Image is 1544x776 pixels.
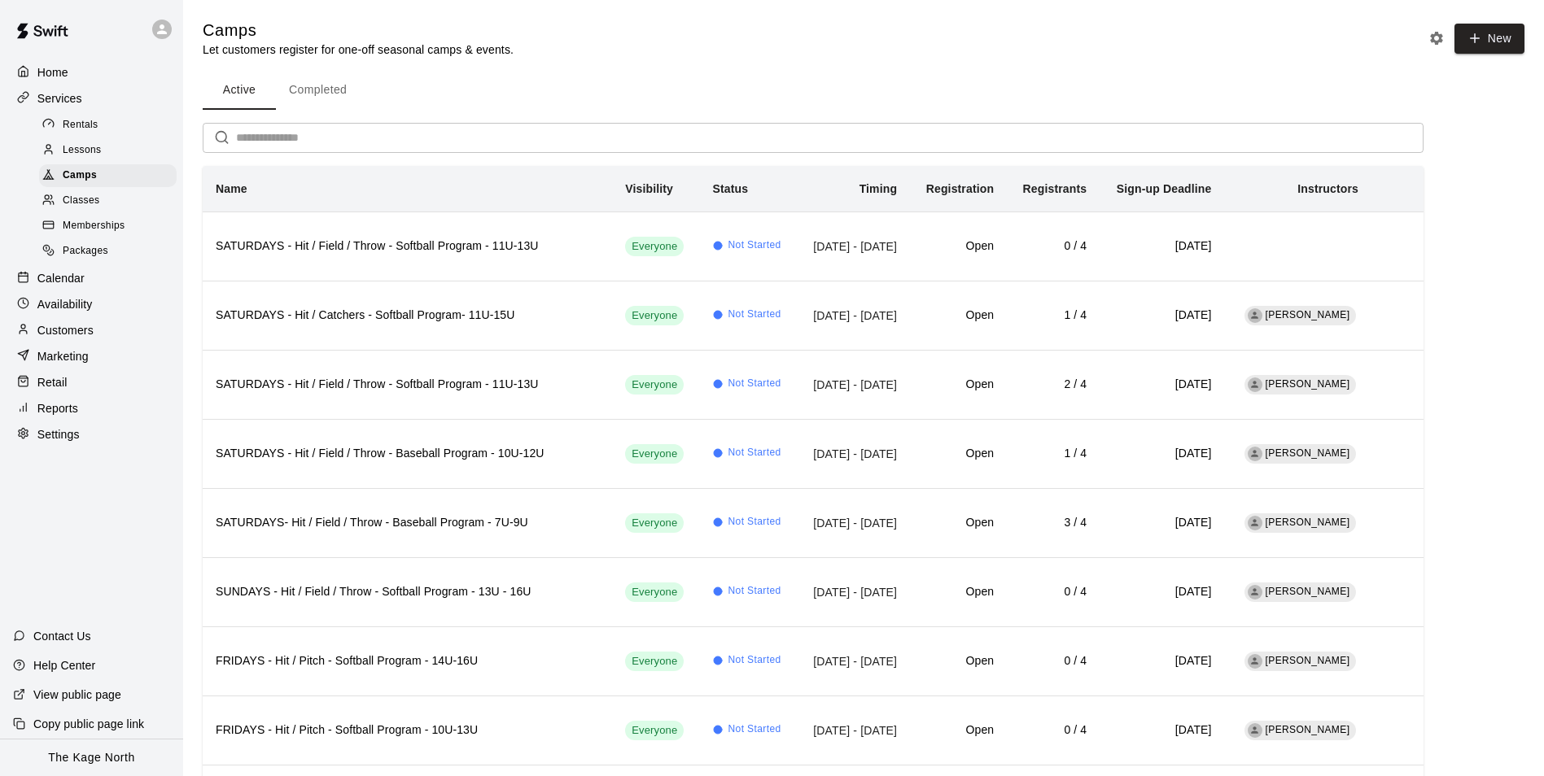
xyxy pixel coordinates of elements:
[625,239,684,255] span: Everyone
[216,182,247,195] b: Name
[63,168,97,184] span: Camps
[1113,376,1211,394] h6: [DATE]
[1020,514,1087,532] h6: 3 / 4
[797,695,910,765] td: [DATE] - [DATE]
[728,583,781,599] span: Not Started
[63,243,108,259] span: Packages
[625,723,684,739] span: Everyone
[1248,723,1262,738] div: Brittani Goettsch
[1248,447,1262,461] div: Dan Hodgins
[37,90,82,107] p: Services
[216,514,599,532] h6: SATURDAYS- Hit / Field / Throw - Baseball Program - 7U-9U
[1113,652,1211,670] h6: [DATE]
[797,419,910,488] td: [DATE] - [DATE]
[728,238,781,254] span: Not Started
[216,445,599,463] h6: SATURDAYS - Hit / Field / Throw - Baseball Program - 10U-12U
[203,41,514,58] p: Let customers register for one-off seasonal camps & events.
[728,514,781,530] span: Not Started
[1248,377,1262,392] div: Brittani Goettsch
[39,163,183,189] a: Camps
[39,137,183,163] a: Lessons
[923,583,994,601] h6: Open
[37,322,94,338] p: Customers
[63,142,102,159] span: Lessons
[39,139,177,162] div: Lessons
[728,376,781,392] span: Not Started
[625,447,684,462] span: Everyone
[797,626,910,695] td: [DATE] - [DATE]
[625,654,684,669] span: Everyone
[39,114,177,137] div: Rentals
[625,721,684,740] div: This service is visible to all of your customers
[39,164,177,187] div: Camps
[1449,31,1524,45] a: New
[216,307,599,325] h6: SATURDAYS - Hit / Catchers - Softball Program- 11U-15U
[1266,517,1350,528] span: [PERSON_NAME]
[13,370,170,395] div: Retail
[1113,445,1211,463] h6: [DATE]
[1266,378,1350,390] span: [PERSON_NAME]
[625,652,684,671] div: This service is visible to all of your customers
[216,583,599,601] h6: SUNDAYS - Hit / Field / Throw - Softball Program - 13U - 16U
[37,400,78,416] p: Reports
[39,190,177,212] div: Classes
[13,292,170,316] a: Availability
[39,215,177,238] div: Memberships
[216,376,599,394] h6: SATURDAYS - Hit / Field / Throw - Softball Program - 11U-13U
[1117,182,1212,195] b: Sign-up Deadline
[1266,655,1350,666] span: [PERSON_NAME]
[1113,583,1211,601] h6: [DATE]
[625,444,684,464] div: This service is visible to all of your customers
[797,488,910,557] td: [DATE] - [DATE]
[1248,585,1262,599] div: Robyn Draper
[859,182,898,195] b: Timing
[1248,308,1262,323] div: Robyn Draper
[923,514,994,532] h6: Open
[33,628,91,644] p: Contact Us
[926,182,994,195] b: Registration
[1020,445,1087,463] h6: 1 / 4
[39,189,183,214] a: Classes
[33,716,144,732] p: Copy public page link
[37,270,85,286] p: Calendar
[216,652,599,670] h6: FRIDAYS - Hit / Pitch - Softball Program - 14U-16U
[625,585,684,600] span: Everyone
[216,722,599,739] h6: FRIDAYS - Hit / Pitch - Softball Program - 10U-13U
[216,238,599,255] h6: SATURDAYS - Hit / Field / Throw - Softball Program - 11U-13U
[13,422,170,447] a: Settings
[625,308,684,324] span: Everyone
[923,376,994,394] h6: Open
[39,240,177,263] div: Packages
[923,445,994,463] h6: Open
[797,281,910,350] td: [DATE] - [DATE]
[39,112,183,137] a: Rentals
[39,239,183,264] a: Packages
[923,238,994,255] h6: Open
[625,513,684,533] div: This service is visible to all of your customers
[276,71,360,110] button: Completed
[203,20,514,41] h5: Camps
[1113,238,1211,255] h6: [DATE]
[13,60,170,85] a: Home
[1248,654,1262,669] div: Brittani Goettsch
[923,652,994,670] h6: Open
[37,296,93,312] p: Availability
[13,266,170,290] a: Calendar
[13,86,170,111] a: Services
[797,211,910,281] td: [DATE] - [DATE]
[1266,724,1350,735] span: [PERSON_NAME]
[37,64,68,81] p: Home
[1020,652,1087,670] h6: 0 / 4
[63,193,99,209] span: Classes
[203,71,276,110] button: Active
[1113,722,1211,739] h6: [DATE]
[625,375,684,395] div: This service is visible to all of your customers
[1020,238,1087,255] h6: 0 / 4
[625,516,684,531] span: Everyone
[1297,182,1358,195] b: Instructors
[1248,516,1262,530] div: Dan Hodgins
[625,182,673,195] b: Visibility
